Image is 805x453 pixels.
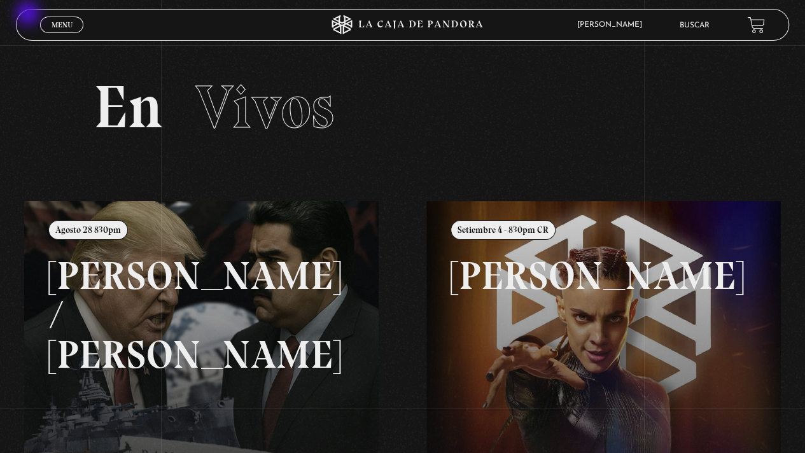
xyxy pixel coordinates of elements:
span: Vivos [195,71,334,143]
a: Buscar [680,22,710,29]
span: Menu [52,21,73,29]
h2: En [94,77,712,137]
span: Cerrar [47,32,77,41]
a: View your shopping cart [748,17,765,34]
span: [PERSON_NAME] [571,21,655,29]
